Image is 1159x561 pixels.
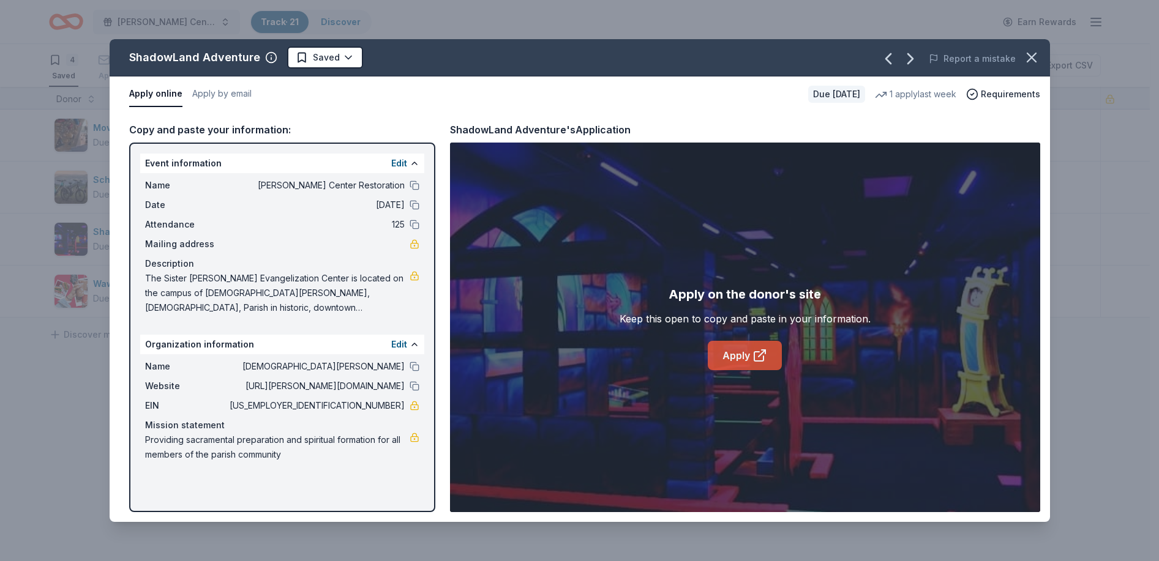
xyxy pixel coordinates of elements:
[227,217,405,232] span: 125
[287,46,363,69] button: Saved
[145,271,410,315] span: The Sister [PERSON_NAME] Evangelization Center is located on the campus of [DEMOGRAPHIC_DATA][PER...
[129,48,260,67] div: ShadowLand Adventure
[708,341,782,370] a: Apply
[145,237,227,251] span: Mailing address
[808,86,865,103] div: Due [DATE]
[145,359,227,374] span: Name
[227,359,405,374] span: [DEMOGRAPHIC_DATA][PERSON_NAME]
[140,335,424,354] div: Organization information
[227,198,405,212] span: [DATE]
[966,87,1040,102] button: Requirements
[227,178,405,193] span: [PERSON_NAME] Center Restoration
[192,81,252,107] button: Apply by email
[875,87,956,102] div: 1 apply last week
[145,178,227,193] span: Name
[145,217,227,232] span: Attendance
[145,398,227,413] span: EIN
[227,379,405,393] span: [URL][PERSON_NAME][DOMAIN_NAME]
[140,154,424,173] div: Event information
[391,337,407,352] button: Edit
[129,122,435,138] div: Copy and paste your information:
[129,81,182,107] button: Apply online
[145,198,227,212] span: Date
[227,398,405,413] span: [US_EMPLOYER_IDENTIFICATION_NUMBER]
[981,87,1040,102] span: Requirements
[145,379,227,393] span: Website
[145,256,419,271] div: Description
[929,51,1016,66] button: Report a mistake
[391,156,407,171] button: Edit
[313,50,340,65] span: Saved
[145,418,419,433] div: Mission statement
[450,122,631,138] div: ShadowLand Adventure's Application
[145,433,410,462] span: Providing sacramental preparation and spiritual formation for all members of the parish community
[620,311,871,326] div: Keep this open to copy and paste in your information.
[669,284,821,304] div: Apply on the donor's site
